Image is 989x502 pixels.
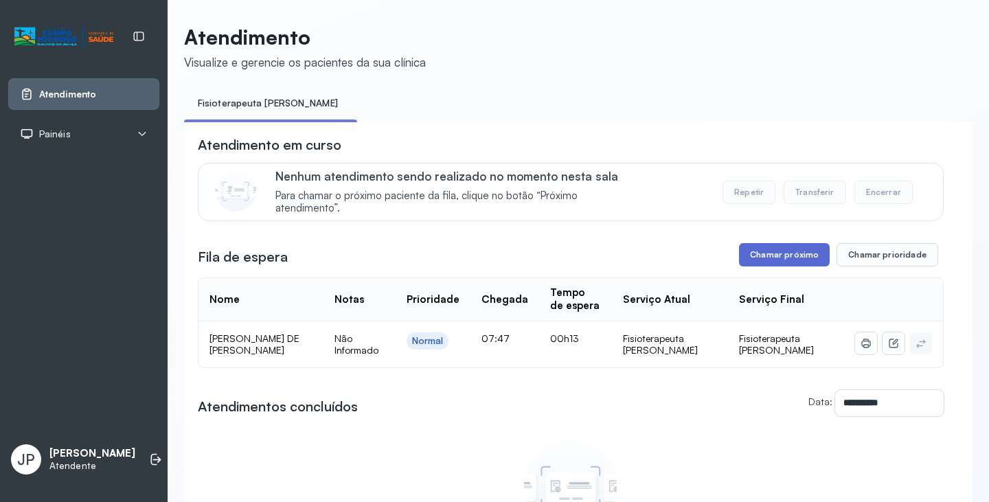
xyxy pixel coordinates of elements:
button: Repetir [723,181,775,204]
div: Serviço Final [739,293,804,306]
img: Logotipo do estabelecimento [14,25,113,48]
div: Notas [334,293,364,306]
span: 07:47 [481,332,510,344]
h3: Atendimento em curso [198,135,341,155]
span: Fisioterapeuta [PERSON_NAME] [739,332,814,356]
span: Para chamar o próximo paciente da fila, clique no botão “Próximo atendimento”. [275,190,639,216]
span: Não Informado [334,332,378,356]
h3: Fila de espera [198,247,288,266]
div: Fisioterapeuta [PERSON_NAME] [623,332,717,356]
p: Atendente [49,460,135,472]
label: Data: [808,396,832,407]
p: Atendimento [184,25,426,49]
div: Prioridade [407,293,459,306]
button: Encerrar [854,181,913,204]
img: Imagem de CalloutCard [215,170,256,212]
div: Nome [209,293,240,306]
h3: Atendimentos concluídos [198,397,358,416]
button: Transferir [784,181,846,204]
button: Chamar prioridade [837,243,938,266]
div: Chegada [481,293,528,306]
span: 00h13 [550,332,579,344]
div: Tempo de espera [550,286,601,312]
button: Chamar próximo [739,243,830,266]
a: Fisioterapeuta [PERSON_NAME] [184,92,352,115]
div: Visualize e gerencie os pacientes da sua clínica [184,55,426,69]
div: Normal [412,335,444,347]
span: Atendimento [39,89,96,100]
span: Painéis [39,128,71,140]
div: Serviço Atual [623,293,690,306]
span: [PERSON_NAME] DE [PERSON_NAME] [209,332,299,356]
p: Nenhum atendimento sendo realizado no momento nesta sala [275,169,639,183]
a: Atendimento [20,87,148,101]
p: [PERSON_NAME] [49,447,135,460]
